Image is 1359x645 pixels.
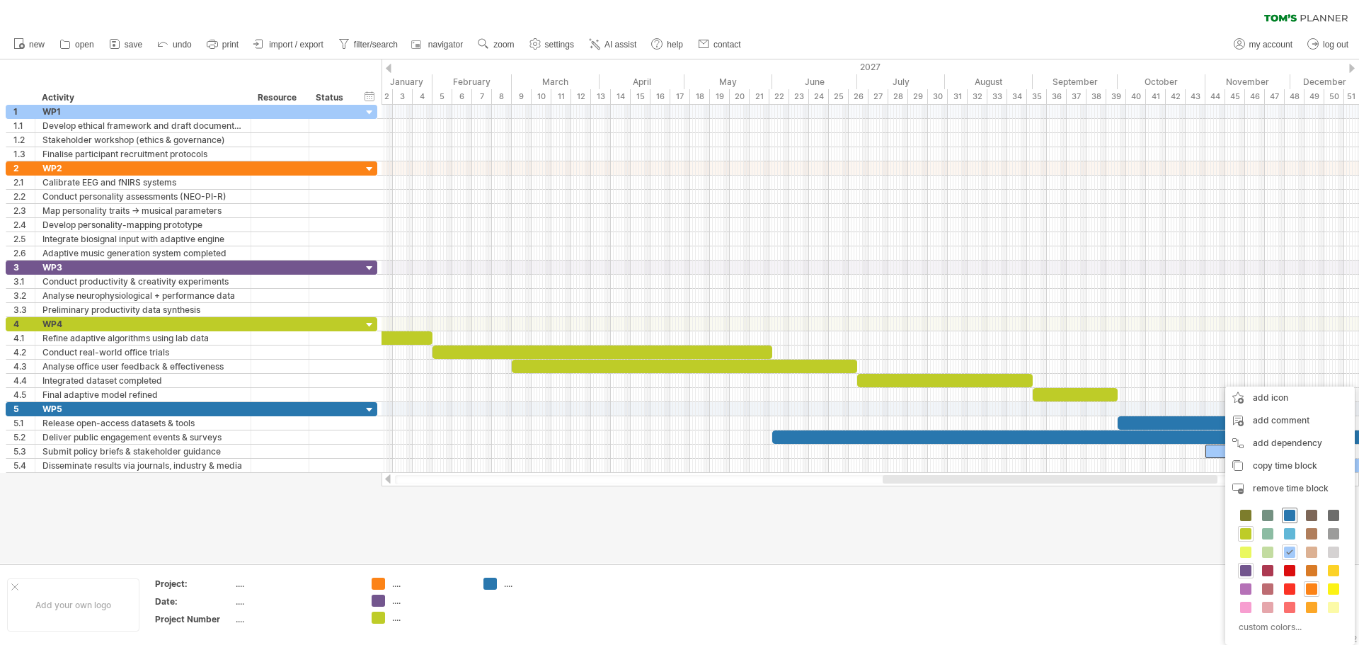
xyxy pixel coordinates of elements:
[1007,89,1027,104] div: 34
[345,74,432,89] div: January 2027
[650,89,670,104] div: 16
[987,89,1007,104] div: 33
[250,35,328,54] a: import / export
[42,360,243,373] div: Analyse office user feedback & effectiveness
[42,374,243,387] div: Integrated dataset completed
[125,40,142,50] span: save
[1323,40,1348,50] span: log out
[13,445,35,458] div: 5.3
[512,89,532,104] div: 9
[968,89,987,104] div: 32
[532,89,551,104] div: 10
[13,190,35,203] div: 2.2
[42,119,243,132] div: Develop ethical framework and draft documentation
[13,430,35,444] div: 5.2
[154,35,196,54] a: undo
[474,35,518,54] a: zoom
[42,105,243,118] div: WP1
[452,89,472,104] div: 6
[730,89,750,104] div: 20
[42,190,243,203] div: Conduct personality assessments (NEO-PI-R)
[13,246,35,260] div: 2.6
[948,89,968,104] div: 31
[667,40,683,50] span: help
[809,89,829,104] div: 24
[1186,89,1205,104] div: 43
[472,89,492,104] div: 7
[888,89,908,104] div: 28
[1285,89,1304,104] div: 48
[409,35,467,54] a: navigator
[1245,89,1265,104] div: 46
[13,133,35,147] div: 1.2
[868,89,888,104] div: 27
[236,613,355,625] div: ....
[789,89,809,104] div: 23
[432,74,512,89] div: February 2027
[772,74,857,89] div: June 2027
[13,331,35,345] div: 4.1
[203,35,243,54] a: print
[1086,89,1106,104] div: 38
[13,388,35,401] div: 4.5
[413,89,432,104] div: 4
[10,35,49,54] a: new
[1253,483,1329,493] span: remove time block
[42,430,243,444] div: Deliver public engagement events & surveys
[492,89,512,104] div: 8
[42,133,243,147] div: Stakeholder workshop (ethics & governance)
[42,261,243,274] div: WP3
[42,445,243,458] div: Submit policy briefs & stakeholder guidance
[42,232,243,246] div: Integrate biosignal input with adaptive engine
[373,89,393,104] div: 2
[545,40,574,50] span: settings
[13,416,35,430] div: 5.1
[173,40,192,50] span: undo
[42,303,243,316] div: Preliminary productivity data synthesis
[335,35,402,54] a: filter/search
[591,89,611,104] div: 13
[13,119,35,132] div: 1.1
[13,218,35,232] div: 2.4
[42,204,243,217] div: Map personality traits → musical parameters
[1033,74,1118,89] div: September 2027
[526,35,578,54] a: settings
[42,388,243,401] div: Final adaptive model refined
[42,459,243,472] div: Disseminate results via journals, industry & media
[13,459,35,472] div: 5.4
[670,89,690,104] div: 17
[392,578,469,590] div: ....
[393,89,413,104] div: 3
[1225,387,1355,409] div: add icon
[690,89,710,104] div: 18
[611,89,631,104] div: 14
[13,317,35,331] div: 4
[493,40,514,50] span: zoom
[155,613,233,625] div: Project Number
[42,346,243,359] div: Conduct real-world office trials
[13,204,35,217] div: 2.3
[1205,74,1290,89] div: November 2027
[13,303,35,316] div: 3.3
[29,40,45,50] span: new
[236,595,355,607] div: ....
[13,275,35,288] div: 3.1
[1304,35,1353,54] a: log out
[928,89,948,104] div: 30
[42,218,243,232] div: Develop personality-mapping prototype
[42,402,243,416] div: WP5
[1027,89,1047,104] div: 35
[42,147,243,161] div: Finalise participant recruitment protocols
[571,89,591,104] div: 12
[1067,89,1086,104] div: 37
[604,40,636,50] span: AI assist
[269,40,323,50] span: import / export
[13,147,35,161] div: 1.3
[258,91,301,105] div: Resource
[13,289,35,302] div: 3.2
[316,91,347,105] div: Status
[1324,89,1344,104] div: 50
[1205,89,1225,104] div: 44
[432,89,452,104] div: 5
[105,35,147,54] a: save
